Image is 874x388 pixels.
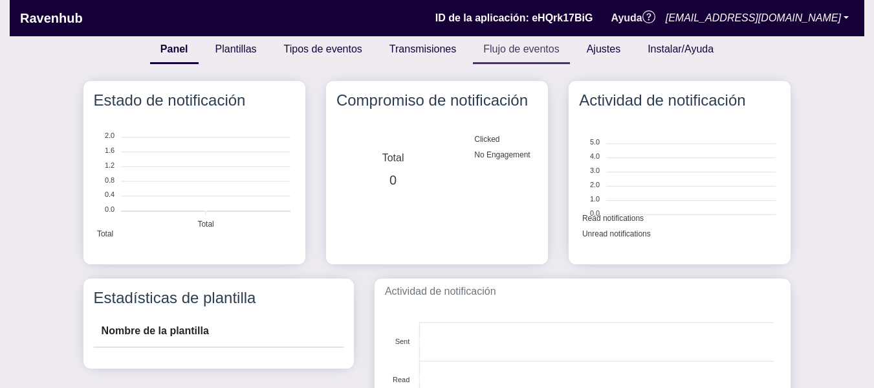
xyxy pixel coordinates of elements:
[105,161,115,169] tspan: 1.2
[105,190,115,198] tspan: 0.4
[94,289,256,306] font: Estadísticas de plantilla
[666,12,841,23] font: [EMAIL_ADDRESS][DOMAIN_NAME]
[215,43,257,54] font: Plantillas
[435,12,593,23] font: ID de la aplicación: eHQrk17BiG
[606,5,660,31] li: Ayuda y documentación
[274,36,373,62] a: Tipos de eventos
[648,43,714,54] font: Instalar/Ayuda
[590,209,600,217] tspan: 0.0
[582,229,651,238] span: Unread notifications
[205,36,267,62] a: Plantillas
[389,43,456,54] font: Transmisiones
[102,325,209,336] font: Nombre de la plantilla
[393,376,410,383] tspan: Read
[483,43,559,54] font: Flujo de eventos
[637,36,724,62] a: Instalar/Ayuda
[20,5,83,31] a: Ravenhub
[590,195,600,203] tspan: 1.0
[606,5,660,31] a: Ayuda
[20,11,83,25] font: Ravenhub
[385,286,496,297] font: Actividad de notificación
[475,150,531,159] span: No Engagement
[284,43,362,54] font: Tipos de eventos
[105,205,115,213] tspan: 0.0
[579,91,745,109] font: Actividad de notificación
[105,176,115,184] tspan: 0.8
[160,43,188,54] font: Panel
[150,36,199,64] a: Panel
[105,146,115,154] tspan: 1.6
[379,36,466,62] a: Transmisiones
[576,36,631,62] a: Ajustes
[97,229,113,238] span: Total
[590,152,600,160] tspan: 4.0
[395,337,410,345] tspan: Sent
[475,135,500,144] span: Clicked
[661,5,854,31] a: [EMAIL_ADDRESS][DOMAIN_NAME]
[582,214,644,223] span: Read notifications
[105,131,115,139] tspan: 2.0
[590,166,600,174] tspan: 3.0
[336,91,528,109] font: Compromiso de notificación
[611,12,642,23] font: Ayuda
[198,220,214,229] tspan: Total
[94,91,246,109] font: Estado de notificación
[590,181,600,188] tspan: 2.0
[590,138,600,146] tspan: 5.0
[587,43,620,54] font: Ajustes
[473,36,569,64] a: Flujo de eventos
